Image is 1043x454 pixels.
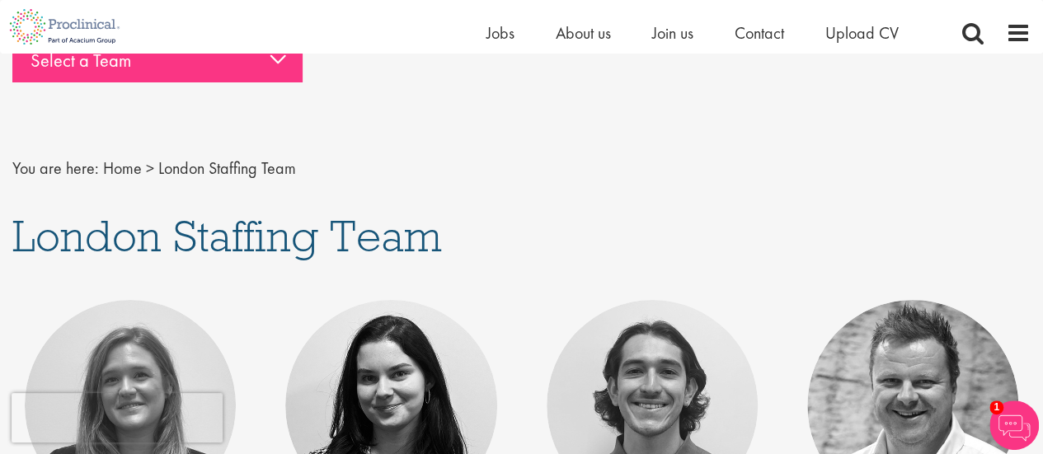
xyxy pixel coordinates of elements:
span: 1 [989,400,1003,414]
div: Select a Team [12,41,303,82]
a: Contact [735,22,784,44]
img: Chatbot [989,400,1039,450]
a: breadcrumb link [103,157,142,179]
span: > [146,157,154,179]
iframe: reCAPTCHA [12,393,223,442]
a: Upload CV [825,22,899,44]
span: London Staffing Team [158,157,296,179]
span: You are here: [12,157,99,179]
a: About us [556,22,611,44]
span: London Staffing Team [12,208,442,264]
a: Join us [652,22,693,44]
a: Jobs [486,22,514,44]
